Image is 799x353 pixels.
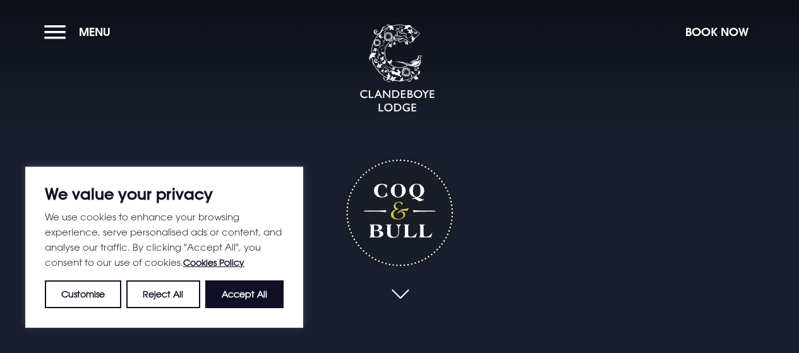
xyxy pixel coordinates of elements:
[45,209,284,270] p: We use cookies to enhance your browsing experience, serve personalised ads or content, and analys...
[205,280,284,308] button: Accept All
[45,186,284,201] p: We value your privacy
[45,280,121,308] button: Customise
[183,257,244,268] a: Cookies Policy
[79,25,111,39] span: Menu
[343,156,456,269] h1: Coq & Bull
[44,18,117,45] button: Menu
[679,18,755,45] button: Book Now
[359,25,435,113] img: Clandeboye Lodge
[25,167,303,328] div: We value your privacy
[126,280,200,308] button: Reject All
